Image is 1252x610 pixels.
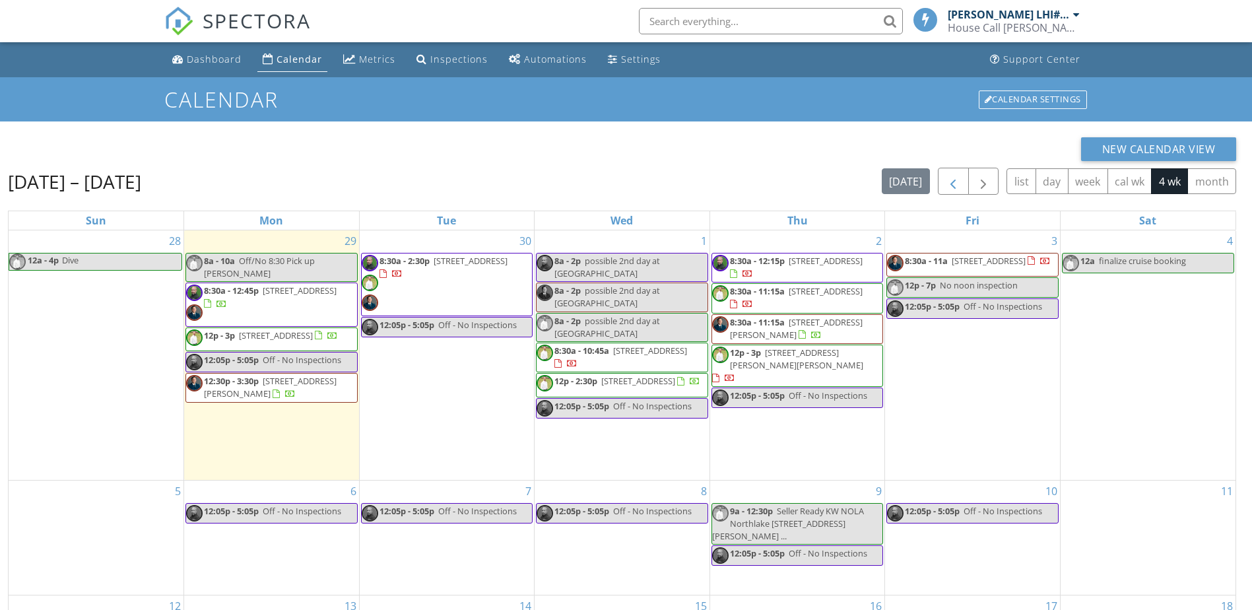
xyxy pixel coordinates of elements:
img: c1375d84f9624ff1ba1b2170d29ef341_1_201_a.jpeg [712,255,729,271]
td: Go to October 10, 2025 [885,480,1061,595]
td: Go to October 4, 2025 [1060,230,1236,480]
a: 12:30p - 3:30p [STREET_ADDRESS][PERSON_NAME] [204,375,337,399]
span: 8:30a - 11a [905,255,948,267]
span: Off - No Inspections [789,547,867,559]
div: Support Center [1003,53,1080,65]
span: 8a - 2p [554,255,581,267]
a: 8:30a - 10:45a [STREET_ADDRESS] [554,345,687,369]
a: Friday [963,211,982,230]
a: 12p - 3p [STREET_ADDRESS] [204,329,338,341]
div: Settings [621,53,661,65]
img: bill.jpg [9,254,26,270]
span: Off - No Inspections [438,319,517,331]
span: [STREET_ADDRESS] [613,345,687,356]
a: 12p - 3p [STREET_ADDRESS][PERSON_NAME][PERSON_NAME] [712,347,863,384]
div: Calendar Settings [979,90,1087,109]
img: bill.jpg [712,285,729,302]
a: Go to September 30, 2025 [517,230,534,252]
button: list [1006,168,1036,194]
span: 8a - 2p [554,315,581,327]
a: 8:30a - 11:15a [STREET_ADDRESS][PERSON_NAME] [711,314,884,344]
span: [STREET_ADDRESS] [789,285,863,297]
span: Dive [62,254,79,266]
img: bill.jpg [537,315,553,331]
img: head_shot_copy.jpg [712,316,729,333]
img: head_shot_copy.jpg [186,375,203,391]
img: c1375d84f9624ff1ba1b2170d29ef341_1_201_a.jpeg [186,285,203,301]
img: bill.jpg [186,329,203,346]
a: Go to October 4, 2025 [1224,230,1236,252]
a: Automations (Basic) [504,48,592,72]
a: Inspections [411,48,493,72]
a: Calendar Settings [977,89,1088,110]
button: day [1036,168,1069,194]
img: bill.jpg [186,255,203,271]
span: [STREET_ADDRESS] [789,255,863,267]
img: c1375d84f9624ff1ba1b2170d29ef341_1_201_a.jpeg [537,505,553,522]
a: Thursday [785,211,810,230]
span: 12:30p - 3:30p [204,375,259,387]
a: 12p - 3p [STREET_ADDRESS] [185,327,358,351]
span: 8:30a - 11:15a [730,316,785,328]
span: 12:05p - 5:05p [730,390,785,401]
span: Off - No Inspections [964,505,1042,517]
span: 12a [1080,255,1095,267]
button: month [1187,168,1236,194]
span: Off - No Inspections [613,505,692,517]
td: Go to October 1, 2025 [535,230,710,480]
a: 12p - 3p [STREET_ADDRESS][PERSON_NAME][PERSON_NAME] [711,345,884,388]
img: head_shot_copy.jpg [537,285,553,301]
img: bill.jpg [537,345,553,361]
span: Off - No Inspections [964,300,1042,312]
img: The Best Home Inspection Software - Spectora [164,7,193,36]
img: head_shot_copy.jpg [362,294,378,311]
span: [STREET_ADDRESS][PERSON_NAME] [204,375,337,399]
span: No noon inspection [940,279,1018,291]
a: Go to September 29, 2025 [342,230,359,252]
img: c1375d84f9624ff1ba1b2170d29ef341_1_201_a.jpeg [537,400,553,417]
a: 8:30a - 11:15a [STREET_ADDRESS] [711,283,884,313]
button: New Calendar View [1081,137,1237,161]
button: Previous [938,168,969,195]
span: 12p - 3p [730,347,761,358]
img: c1375d84f9624ff1ba1b2170d29ef341_1_201_a.jpeg [362,505,378,522]
a: Saturday [1137,211,1159,230]
img: bill.jpg [1063,255,1079,271]
input: Search everything... [639,8,903,34]
td: Go to October 11, 2025 [1060,480,1236,595]
a: 12:30p - 3:30p [STREET_ADDRESS][PERSON_NAME] [185,373,358,403]
a: Tuesday [434,211,459,230]
span: Off - No Inspections [789,390,867,401]
a: Support Center [985,48,1086,72]
a: Go to September 28, 2025 [166,230,183,252]
img: c1375d84f9624ff1ba1b2170d29ef341_1_201_a.jpeg [362,255,378,271]
img: c1375d84f9624ff1ba1b2170d29ef341_1_201_a.jpeg [887,300,904,317]
div: [PERSON_NAME] LHI# 10383 [948,8,1070,21]
img: head_shot_copy.jpg [186,304,203,321]
img: bill.jpg [887,279,904,296]
div: Inspections [430,53,488,65]
a: Calendar [257,48,327,72]
a: 8:30a - 2:30p [STREET_ADDRESS] [379,255,508,279]
span: 12:05p - 5:05p [730,547,785,559]
span: 12:05p - 5:05p [379,505,434,517]
td: Go to September 29, 2025 [184,230,360,480]
a: 8:30a - 12:45p [STREET_ADDRESS] [204,285,337,309]
span: 8:30a - 10:45a [554,345,609,356]
img: bill.jpg [362,275,378,291]
img: c1375d84f9624ff1ba1b2170d29ef341_1_201_a.jpeg [537,255,553,271]
span: 12:05p - 5:05p [554,505,609,517]
img: bill.jpg [537,375,553,391]
span: 8a - 2p [554,285,581,296]
a: Go to October 5, 2025 [172,481,183,502]
td: Go to September 30, 2025 [359,230,535,480]
span: 12p - 2:30p [554,375,597,387]
a: 8:30a - 10:45a [STREET_ADDRESS] [536,343,708,372]
span: possible 2nd day at [GEOGRAPHIC_DATA] [554,315,660,339]
span: Off - No Inspections [263,354,341,366]
span: Off - No Inspections [613,400,692,412]
a: 8:30a - 11:15a [STREET_ADDRESS][PERSON_NAME] [730,316,863,341]
button: Next [968,168,999,195]
a: 8:30a - 11a [STREET_ADDRESS] [905,255,1051,267]
a: 12p - 2:30p [STREET_ADDRESS] [536,373,708,397]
